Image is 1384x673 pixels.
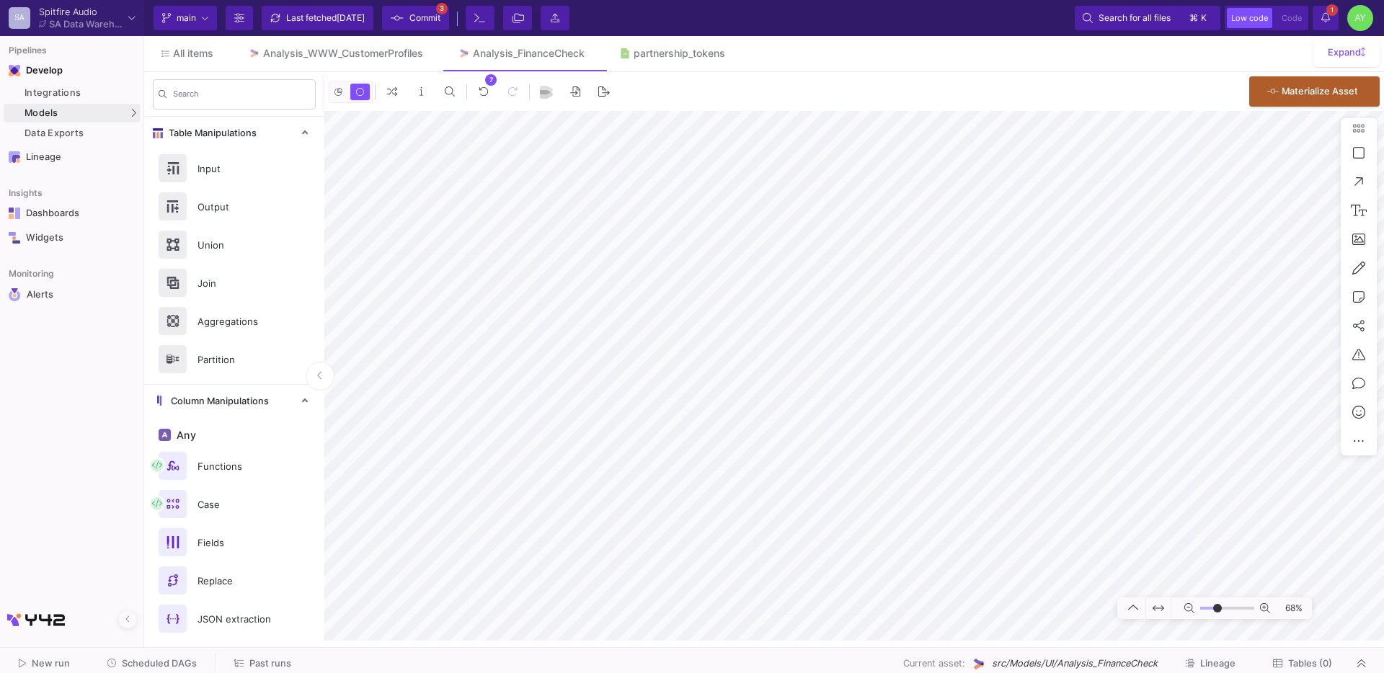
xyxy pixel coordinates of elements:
[1282,86,1358,97] span: Materialize Asset
[1288,658,1332,669] span: Tables (0)
[1231,13,1268,23] span: Low code
[249,658,291,669] span: Past runs
[189,272,288,294] div: Join
[1075,6,1220,30] button: Search for all files⌘k
[4,282,140,307] a: Navigation iconAlerts
[903,656,965,670] span: Current asset:
[144,447,324,485] button: Functions
[9,232,20,244] img: Navigation icon
[409,7,440,29] span: Commit
[189,158,288,179] div: Input
[173,48,213,59] span: All items
[1282,13,1302,23] span: Code
[1200,658,1236,669] span: Lineage
[619,48,631,60] img: Tab icon
[1185,9,1212,27] button: ⌘k
[177,7,196,29] span: main
[4,84,140,102] a: Integrations
[1276,596,1308,621] span: 68%
[163,128,257,139] span: Table Manipulations
[1227,8,1272,28] button: Low code
[154,6,217,30] button: main
[144,485,324,523] button: Case
[1189,9,1198,27] span: ⌘
[9,288,21,301] img: Navigation icon
[4,59,140,82] mat-expansion-panel-header: Navigation iconDevelop
[1343,5,1373,31] button: AY
[1249,76,1380,107] button: Materialize Asset
[189,234,288,256] div: Union
[25,128,136,139] div: Data Exports
[4,146,140,169] a: Navigation iconLineage
[1313,6,1339,30] button: 1
[144,264,324,302] button: Join
[144,226,324,264] button: Union
[25,107,58,119] span: Models
[39,7,123,17] div: Spitfire Audio
[9,208,20,219] img: Navigation icon
[173,92,310,102] input: Search
[1201,9,1207,27] span: k
[144,340,324,378] button: Partition
[634,48,725,59] div: partnership_tokens
[473,48,585,59] div: Analysis_FinanceCheck
[4,202,140,225] a: Navigation iconDashboards
[458,48,470,60] img: Tab icon
[992,656,1158,670] span: src/Models/UI/Analysis_FinanceCheck
[262,6,373,30] button: Last fetched[DATE]
[189,494,288,515] div: Case
[26,208,120,219] div: Dashboards
[337,12,365,23] span: [DATE]
[144,385,324,417] mat-expansion-panel-header: Column Manipulations
[9,151,20,163] img: Navigation icon
[27,288,120,301] div: Alerts
[286,7,365,29] div: Last fetched
[144,117,324,149] mat-expansion-panel-header: Table Manipulations
[144,561,324,600] button: Replace
[189,311,288,332] div: Aggregations
[144,149,324,384] div: Table Manipulations
[189,570,288,592] div: Replace
[189,455,288,477] div: Functions
[9,65,20,76] img: Navigation icon
[122,658,197,669] span: Scheduled DAGs
[382,6,449,30] button: Commit
[9,7,30,29] div: SA
[174,429,196,441] span: Any
[189,349,288,370] div: Partition
[1347,5,1373,31] div: AY
[165,396,269,407] span: Column Manipulations
[26,151,120,163] div: Lineage
[1099,7,1171,29] span: Search for all files
[144,149,324,187] button: Input
[49,19,123,29] div: SA Data Warehouse
[32,658,70,669] span: New run
[971,656,986,672] img: UI Model
[248,48,260,60] img: Tab icon
[4,124,140,143] a: Data Exports
[189,608,288,630] div: JSON extraction
[144,302,324,340] button: Aggregations
[144,523,324,561] button: Fields
[144,600,324,638] button: JSON extraction
[144,187,324,226] button: Output
[26,65,48,76] div: Develop
[189,532,288,553] div: Fields
[1277,8,1306,28] button: Code
[25,87,136,99] div: Integrations
[1326,4,1338,16] span: 1
[263,48,423,59] div: Analysis_WWW_CustomerProfiles
[26,232,120,244] div: Widgets
[189,196,288,218] div: Output
[4,226,140,249] a: Navigation iconWidgets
